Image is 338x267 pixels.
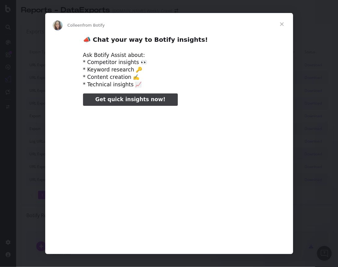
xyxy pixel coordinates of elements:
span: Colleen [68,23,83,28]
div: Ask Botify Assist about: * Competitor insights 👀 * Keyword research 🔑 * Content creation ✍️ * Tec... [83,52,255,88]
video: Play video [40,111,298,240]
img: Profile image for Colleen [53,20,63,30]
span: Get quick insights now! [95,96,165,102]
span: Close [271,13,293,35]
a: Get quick insights now! [83,93,178,106]
span: from Botify [82,23,105,28]
h2: 📣 Chat your way to Botify insights! [83,36,255,47]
